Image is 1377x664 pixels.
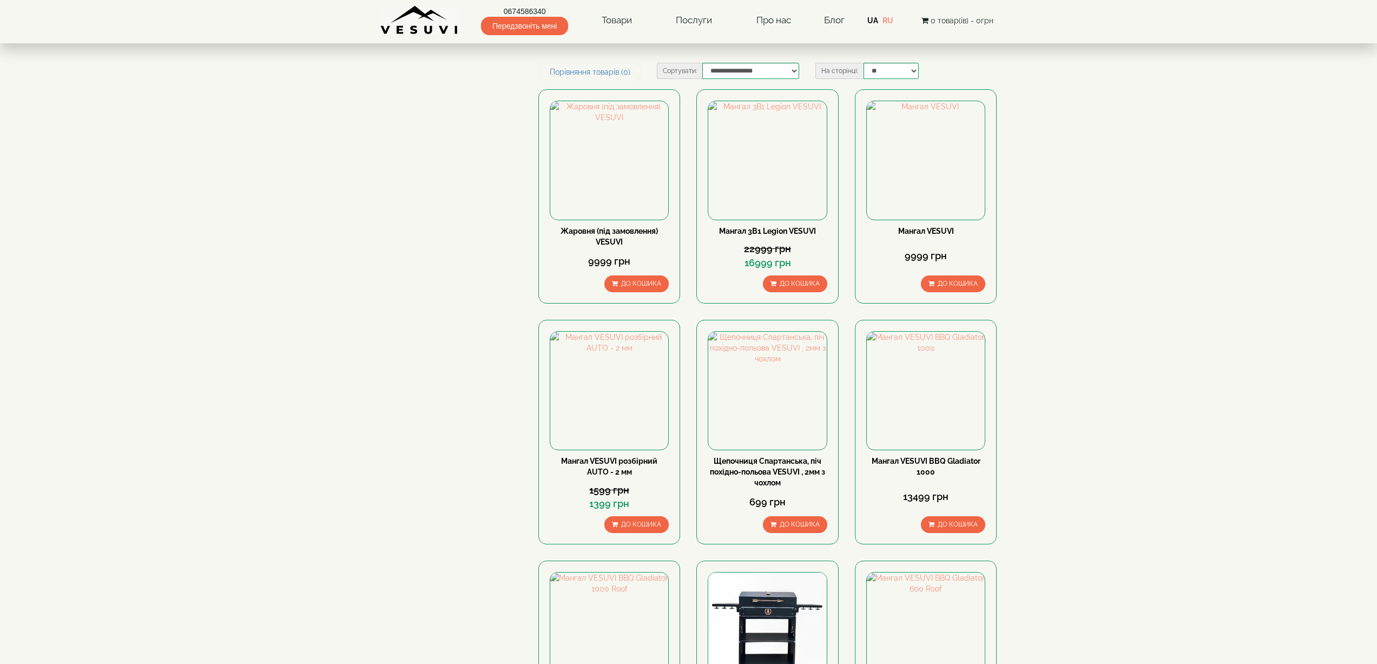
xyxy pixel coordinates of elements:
[867,101,985,219] img: Мангал VESUVI
[921,275,985,292] button: До кошика
[708,242,827,256] div: 22999 грн
[604,275,669,292] button: До кошика
[621,521,661,528] span: До кошика
[780,280,820,287] span: До кошика
[938,280,978,287] span: До кошика
[938,521,978,528] span: До кошика
[867,332,985,450] img: Мангал VESUVI BBQ Gladiator 1000
[708,101,826,219] img: Мангал 3В1 Legion VESUVI
[815,63,864,79] label: На сторінці:
[746,8,802,33] a: Про нас
[898,227,954,235] a: Мангал VESUVI
[824,15,845,25] a: Блог
[867,16,878,25] a: UA
[538,63,642,81] a: Порівняння товарів (0)
[918,15,997,27] button: 0 товар(ів) - 0грн
[665,8,723,33] a: Послуги
[561,227,658,246] a: Жаровня (під замовлення) VESUVI
[866,490,985,504] div: 13499 грн
[550,483,669,497] div: 1599 грн
[708,332,826,450] img: Щепочниця Спартанська, піч похідно-польова VESUVI , 2мм з чохлом
[621,280,661,287] span: До кошика
[719,227,816,235] a: Мангал 3В1 Legion VESUVI
[708,256,827,270] div: 16999 грн
[481,17,568,35] span: Передзвоніть мені
[550,101,668,219] img: Жаровня (під замовлення) VESUVI
[550,254,669,268] div: 9999 грн
[604,516,669,533] button: До кошика
[561,457,657,476] a: Мангал VESUVI розбірний AUTO - 2 мм
[882,16,893,25] a: RU
[380,5,459,35] img: Завод VESUVI
[591,8,643,33] a: Товари
[481,6,568,17] a: 0674586340
[763,516,827,533] button: До кошика
[921,516,985,533] button: До кошика
[710,457,825,487] a: Щепочниця Спартанська, піч похідно-польова VESUVI , 2мм з чохлом
[657,63,702,79] label: Сортувати:
[780,521,820,528] span: До кошика
[872,457,980,476] a: Мангал VESUVI BBQ Gladiator 1000
[708,495,827,509] div: 699 грн
[763,275,827,292] button: До кошика
[866,249,985,263] div: 9999 грн
[931,16,993,25] span: 0 товар(ів) - 0грн
[550,497,669,511] div: 1399 грн
[550,332,668,450] img: Мангал VESUVI розбірний AUTO - 2 мм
